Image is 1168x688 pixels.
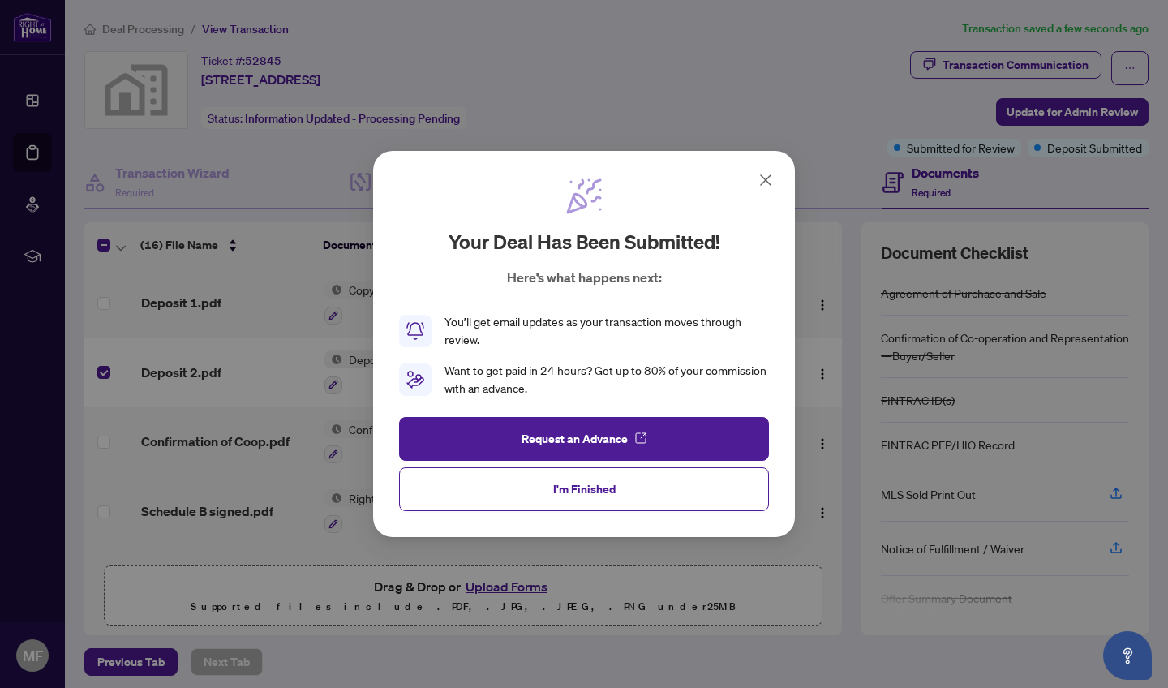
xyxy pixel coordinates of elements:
[399,467,769,511] button: I'm Finished
[444,362,769,398] div: Want to get paid in 24 hours? Get up to 80% of your commission with an advance.
[553,476,616,502] span: I'm Finished
[399,417,769,461] button: Request an Advance
[522,426,628,452] span: Request an Advance
[507,268,662,287] p: Here’s what happens next:
[1103,631,1152,680] button: Open asap
[444,313,769,349] div: You’ll get email updates as your transaction moves through review.
[449,229,720,255] h2: Your deal has been submitted!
